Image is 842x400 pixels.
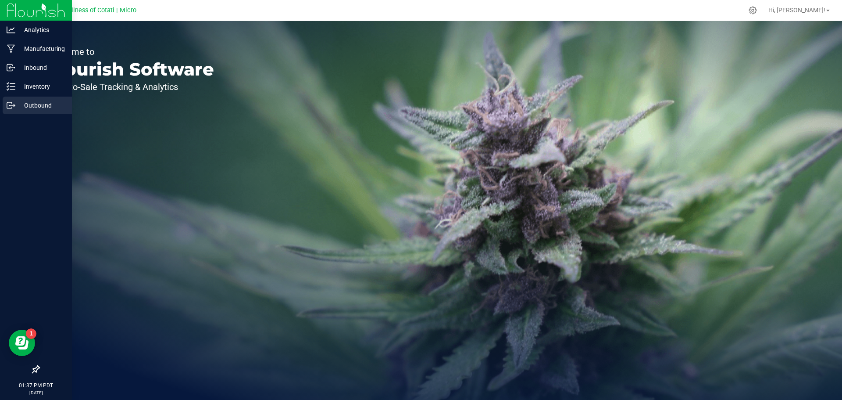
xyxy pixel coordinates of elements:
[9,330,35,356] iframe: Resource center
[747,6,758,14] div: Manage settings
[47,47,214,56] p: Welcome to
[15,25,68,35] p: Analytics
[7,101,15,110] inline-svg: Outbound
[7,25,15,34] inline-svg: Analytics
[7,44,15,53] inline-svg: Manufacturing
[47,83,214,91] p: Seed-to-Sale Tracking & Analytics
[15,43,68,54] p: Manufacturing
[7,82,15,91] inline-svg: Inventory
[15,100,68,111] p: Outbound
[47,61,214,78] p: Flourish Software
[26,328,36,339] iframe: Resource center unread badge
[4,389,68,396] p: [DATE]
[7,63,15,72] inline-svg: Inbound
[768,7,825,14] span: Hi, [PERSON_NAME]!
[4,382,68,389] p: 01:37 PM PDT
[43,7,136,14] span: Mercy Wellness of Cotati | Micro
[15,81,68,92] p: Inventory
[15,62,68,73] p: Inbound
